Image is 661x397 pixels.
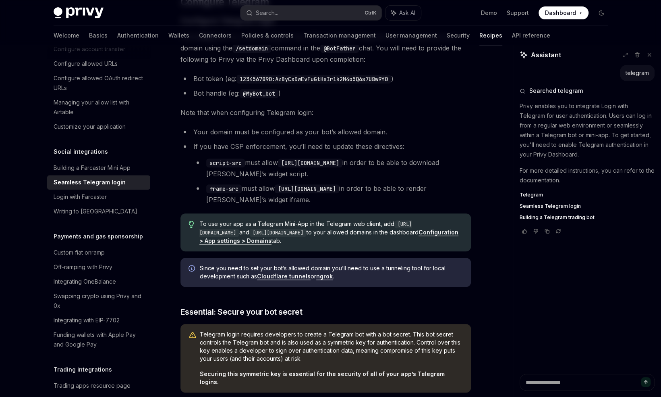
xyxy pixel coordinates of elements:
li: Your domain must be configured as your bot’s allowed domain. [180,126,471,138]
h5: Social integrations [54,147,108,157]
code: [URL][DOMAIN_NAME] [199,220,412,237]
div: Funding wallets with Apple Pay and Google Pay [54,330,145,349]
a: Building a Farcaster Mini App [47,161,150,175]
span: Follow guide to create a telegram bot. After creating a Telegram bot, you must set your domain us... [180,31,471,65]
a: Writing to [GEOGRAPHIC_DATA] [47,204,150,219]
a: Custom fiat onramp [47,245,150,260]
span: Assistant [531,50,561,60]
code: [URL][DOMAIN_NAME] [249,229,307,237]
div: Swapping crypto using Privy and 0x [54,291,145,311]
code: [URL][DOMAIN_NAME] [278,159,342,167]
a: Cloudflare tunnels [257,273,311,280]
a: Integrating OneBalance [47,274,150,289]
a: Wallets [168,26,189,45]
a: Welcome [54,26,79,45]
button: Toggle dark mode [595,6,608,19]
svg: Tip [189,221,194,228]
a: Managing your allow list with Airtable [47,95,150,119]
button: Search...CtrlK [240,6,381,20]
h5: Payments and gas sponsorship [54,232,143,241]
a: Recipes [479,26,502,45]
a: Trading apps resource page [47,378,150,393]
div: Search... [256,8,278,18]
div: Configure allowed OAuth redirect URLs [54,73,145,93]
li: must allow in order to be able to render [PERSON_NAME]’s widget iframe. [193,183,471,205]
code: script-src [206,159,245,167]
button: Searched telegram [520,87,655,95]
span: Building a Telegram trading bot [520,214,595,221]
span: Telegram login requires developers to create a Telegram bot with a bot secret. This bot secret co... [200,330,463,363]
p: For more detailed instructions, you can refer to the documentation. [520,166,655,185]
a: Configure allowed URLs [47,56,150,71]
div: Writing to [GEOGRAPHIC_DATA] [54,207,137,216]
a: Off-ramping with Privy [47,260,150,274]
a: Building a Telegram trading bot [520,214,655,221]
a: Basics [89,26,108,45]
span: Dashboard [545,9,576,17]
a: Seamless Telegram login [520,203,655,209]
code: frame-src [206,184,242,193]
li: Bot handle (eg: ) [180,88,471,99]
div: Integrating with EIP-7702 [54,316,120,325]
span: To use your app as a Telegram Mini-App in the Telegram web client, add and to your allowed domain... [199,220,462,245]
a: Support [507,9,529,17]
a: Connectors [199,26,232,45]
a: Funding wallets with Apple Pay and Google Pay [47,328,150,352]
a: Demo [481,9,497,17]
a: ngrok [316,273,333,280]
span: Ctrl K [365,10,377,16]
div: Seamless Telegram login [54,178,126,187]
div: Integrating OneBalance [54,277,116,286]
svg: Info [189,265,197,273]
p: Privy enables you to integrate Login with Telegram for user authentication. Users can log in from... [520,101,655,159]
span: Since you need to set your bot’s allowed domain you’ll need to use a tunneling tool for local dev... [200,264,463,280]
code: @MyBot_bot [240,89,278,98]
button: Send message [641,377,651,387]
div: Configure allowed URLs [54,59,118,69]
img: dark logo [54,7,104,19]
a: Customize your application [47,119,150,134]
a: Login with Farcaster [47,190,150,204]
a: Transaction management [303,26,376,45]
li: Bot token (eg: ) [180,73,471,84]
strong: Securing this symmetric key is essential for the security of all of your app’s Telegram logins. [200,370,445,385]
a: Configure allowed OAuth redirect URLs [47,71,150,95]
div: Off-ramping with Privy [54,262,112,272]
button: Ask AI [385,6,421,20]
a: Authentication [117,26,159,45]
div: Custom fiat onramp [54,248,105,257]
div: telegram [626,69,649,77]
code: /setdomain [232,44,271,53]
span: Ask AI [399,9,415,17]
div: Building a Farcaster Mini App [54,163,131,173]
div: Customize your application [54,122,126,132]
div: Managing your allow list with Airtable [54,98,145,117]
li: If you have CSP enforcement, you’ll need to update these directives: [180,141,471,205]
a: Integrating with EIP-7702 [47,313,150,328]
svg: Warning [189,331,197,339]
code: [URL][DOMAIN_NAME] [275,184,339,193]
div: Trading apps resource page [54,381,131,391]
a: Dashboard [539,6,588,19]
li: must allow in order to be able to download [PERSON_NAME]’s widget script. [193,157,471,180]
div: Login with Farcaster [54,192,107,202]
span: Telegram [520,192,543,198]
code: 1234567890:AzByCxDwEvFuGtHsIr1k2M4o5Q6s7U8w9Y0 [236,75,391,84]
a: Telegram [520,192,655,198]
span: Searched telegram [529,87,583,95]
a: Swapping crypto using Privy and 0x [47,289,150,313]
a: Security [447,26,470,45]
a: Seamless Telegram login [47,175,150,190]
a: API reference [512,26,550,45]
a: Policies & controls [241,26,294,45]
code: @BotFather [320,44,359,53]
a: User management [385,26,437,45]
span: Seamless Telegram login [520,203,581,209]
span: Note that when configuring Telegram login: [180,107,471,118]
h5: Trading integrations [54,365,112,374]
span: Essential: Secure your bot secret [180,306,303,318]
